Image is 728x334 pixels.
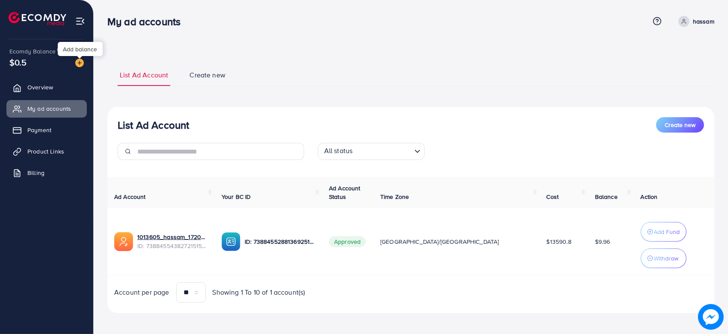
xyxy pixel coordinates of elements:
span: $0.5 [9,56,27,68]
img: logo [9,12,66,25]
span: Product Links [27,147,64,156]
span: My ad accounts [27,104,71,113]
div: Search for option [318,143,425,160]
span: Showing 1 To 10 of 1 account(s) [213,287,305,297]
span: Overview [27,83,53,92]
a: Billing [6,164,87,181]
p: ID: 7388455288136925185 [245,236,315,247]
div: <span class='underline'>1013605_hassam_1720258849996</span></br>7388455438272151568 [137,233,208,250]
a: Overview [6,79,87,96]
a: Product Links [6,143,87,160]
span: [GEOGRAPHIC_DATA]/[GEOGRAPHIC_DATA] [380,237,499,246]
span: Ad Account [114,192,146,201]
a: 1013605_hassam_1720258849996 [137,233,208,241]
span: Billing [27,168,44,177]
h3: My ad accounts [107,15,187,28]
a: Payment [6,121,87,139]
img: menu [75,16,85,26]
span: Your BC ID [222,192,251,201]
p: hassam [693,16,714,27]
span: Ad Account Status [329,184,361,201]
p: Withdraw [654,253,679,263]
span: Time Zone [380,192,409,201]
img: ic-ads-acc.e4c84228.svg [114,232,133,251]
span: $13590.8 [547,237,571,246]
span: All status [323,144,355,158]
span: Payment [27,126,51,134]
span: Account per page [114,287,169,297]
span: $9.96 [595,237,610,246]
button: Create new [656,117,704,133]
span: Balance [595,192,618,201]
span: ID: 7388455438272151568 [137,242,208,250]
span: List Ad Account [120,70,168,80]
span: Create new [665,121,695,129]
img: ic-ba-acc.ded83a64.svg [222,232,240,251]
img: image [698,304,723,329]
span: Create new [189,70,225,80]
img: image [75,59,84,67]
span: Action [641,192,658,201]
a: hassam [675,16,714,27]
span: Cost [547,192,559,201]
a: My ad accounts [6,100,87,117]
div: Add balance [58,42,103,56]
button: Add Fund [641,222,687,242]
h3: List Ad Account [118,119,189,131]
button: Withdraw [641,248,687,268]
span: Ecomdy Balance [9,47,56,56]
p: Add Fund [654,227,680,237]
span: Approved [329,236,366,247]
input: Search for option [355,145,411,158]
